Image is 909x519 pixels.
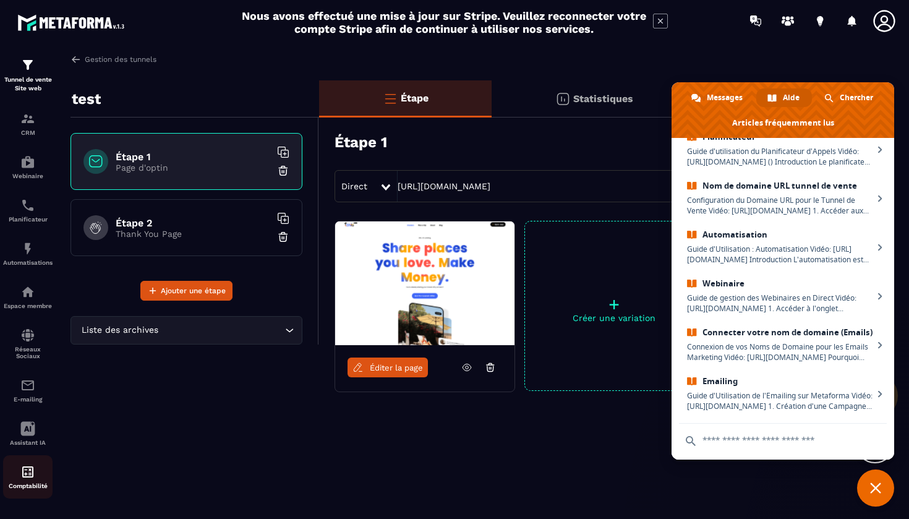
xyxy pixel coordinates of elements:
[783,88,800,107] span: Aide
[687,195,873,216] span: Configuration du Domaine URL pour le Tunnel de Vente Vidéo: [URL][DOMAIN_NAME] 1. Accéder aux Par...
[573,93,633,105] p: Statistiques
[677,320,889,369] a: Connecter votre nom de domaine (Emails)Connexion de vos Noms de Domaine pour les Emails Marketing...
[3,369,53,412] a: emailemailE-mailing
[20,465,35,479] img: accountant
[687,146,873,167] span: Guide d'utilisation du Planificateur d'Appels Vidéo: [URL][DOMAIN_NAME] () Introduction Le planif...
[3,129,53,136] p: CRM
[20,328,35,343] img: social-network
[3,145,53,189] a: automationsautomationsWebinaire
[20,285,35,299] img: automations
[401,92,429,104] p: Étape
[680,88,755,107] div: Messages
[79,324,161,337] span: Liste des archives
[3,439,53,446] p: Assistant IA
[20,58,35,72] img: formation
[687,376,873,387] span: Emailing
[3,102,53,145] a: formationformationCRM
[72,87,101,111] p: test
[116,229,270,239] p: Thank You Page
[3,75,53,93] p: Tunnel de vente Site web
[370,363,423,372] span: Éditer la page
[20,155,35,169] img: automations
[3,259,53,266] p: Automatisations
[687,229,873,240] span: Automatisation
[20,198,35,213] img: scheduler
[677,125,889,174] a: PlanificateurGuide d'utilisation du Planificateur d'Appels Vidéo: [URL][DOMAIN_NAME] () Introduct...
[383,91,398,106] img: bars-o.4a397970.svg
[348,358,428,377] a: Éditer la page
[241,9,647,35] h2: Nous avons effectué une mise à jour sur Stripe. Veuillez reconnecter votre compte Stripe afin de ...
[687,181,873,191] span: Nom de domaine URL tunnel de vente
[116,151,270,163] h6: Étape 1
[707,88,743,107] span: Messages
[3,216,53,223] p: Planificateur
[3,346,53,359] p: Réseaux Sociaux
[756,88,812,107] div: Aide
[3,302,53,309] p: Espace membre
[20,378,35,393] img: email
[3,275,53,319] a: automationsautomationsEspace membre
[677,369,889,418] a: EmailingGuide d'Utilisation de l'Emailing sur Metaforma Vidéo: [URL][DOMAIN_NAME] 1. Création d'u...
[687,278,873,289] span: Webinaire
[3,173,53,179] p: Webinaire
[3,396,53,403] p: E-mailing
[3,455,53,499] a: accountantaccountantComptabilité
[70,316,302,345] div: Search for option
[687,341,873,362] span: Connexion de vos Noms de Domaine pour les Emails Marketing Vidéo: [URL][DOMAIN_NAME] Pourquoi con...
[687,293,873,314] span: Guide de gestion des Webinaires en Direct Vidéo: [URL][DOMAIN_NAME] 1. Accéder à l'onglet Webinai...
[677,223,889,272] a: AutomatisationGuide d'Utilisation : Automatisation Vidéo: [URL][DOMAIN_NAME] Introduction L'autom...
[335,134,387,151] h3: Étape 1
[3,189,53,232] a: schedulerschedulerPlanificateur
[525,296,703,313] p: +
[677,272,889,320] a: WebinaireGuide de gestion des Webinaires en Direct Vidéo: [URL][DOMAIN_NAME] 1. Accéder à l'ongle...
[116,217,270,229] h6: Étape 2
[335,221,514,345] img: image
[277,231,289,243] img: trash
[161,285,226,297] span: Ajouter une étape
[398,181,490,191] a: [URL][DOMAIN_NAME]
[341,181,367,191] span: Direct
[17,11,129,34] img: logo
[3,483,53,489] p: Comptabilité
[3,319,53,369] a: social-networksocial-networkRéseaux Sociaux
[687,244,873,265] span: Guide d'Utilisation : Automatisation Vidéo: [URL][DOMAIN_NAME] Introduction L'automatisation est ...
[161,324,282,337] input: Search for option
[813,88,886,107] div: Chercher
[20,241,35,256] img: automations
[687,390,873,411] span: Guide d'Utilisation de l'Emailing sur Metaforma Vidéo: [URL][DOMAIN_NAME] 1. Création d'une Campa...
[70,54,156,65] a: Gestion des tunnels
[140,281,233,301] button: Ajouter une étape
[3,48,53,102] a: formationformationTunnel de vente Site web
[687,327,873,338] span: Connecter votre nom de domaine (Emails)
[857,470,894,507] div: Fermer le chat
[3,412,53,455] a: Assistant IA
[20,111,35,126] img: formation
[677,174,889,223] a: Nom de domaine URL tunnel de venteConfiguration du Domaine URL pour le Tunnel de Vente Vidéo: [UR...
[277,165,289,177] img: trash
[840,88,873,107] span: Chercher
[555,92,570,106] img: stats.20deebd0.svg
[116,163,270,173] p: Page d'optin
[525,313,703,323] p: Créer une variation
[3,232,53,275] a: automationsautomationsAutomatisations
[70,54,82,65] img: arrow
